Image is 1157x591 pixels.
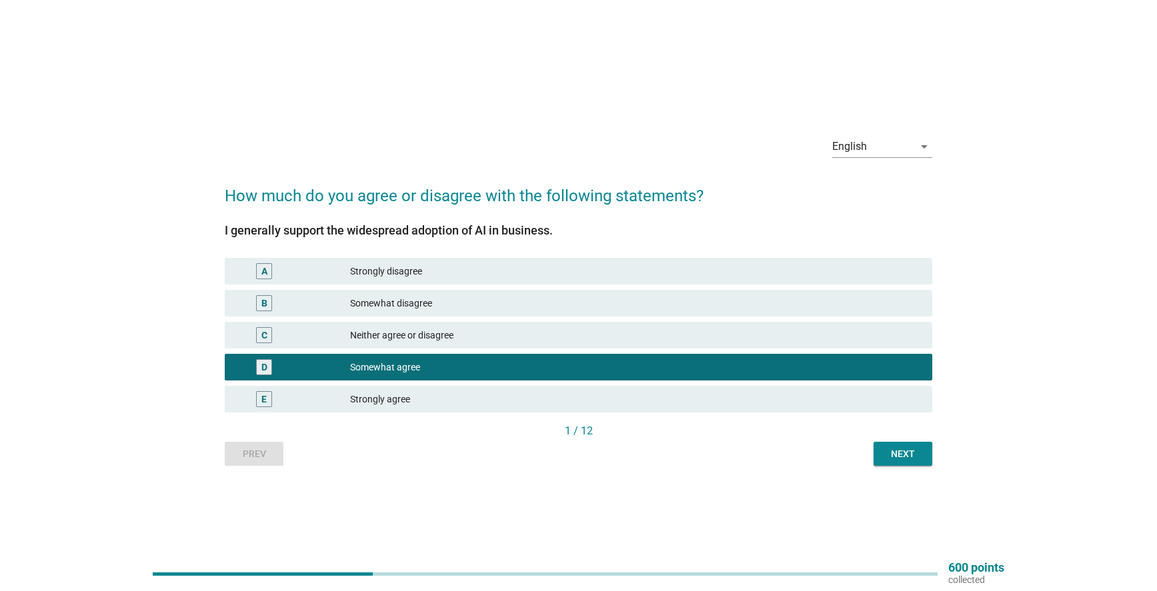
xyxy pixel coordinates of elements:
div: E [261,392,267,406]
div: I generally support the widespread adoption of AI in business. [225,221,932,239]
div: Somewhat disagree [350,295,922,311]
div: C [261,328,267,342]
div: Strongly disagree [350,263,922,279]
h2: How much do you agree or disagree with the following statements? [225,171,932,208]
div: Strongly agree [350,391,922,407]
button: Next [874,442,932,466]
div: 1 / 12 [225,423,932,439]
p: collected [948,574,1004,586]
p: 600 points [948,562,1004,574]
div: A [261,265,267,279]
div: B [261,296,267,310]
div: Next [884,447,922,461]
div: Neither agree or disagree [350,327,922,343]
i: arrow_drop_down [916,139,932,155]
div: English [832,141,867,153]
div: D [261,360,267,374]
div: Somewhat agree [350,359,922,375]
